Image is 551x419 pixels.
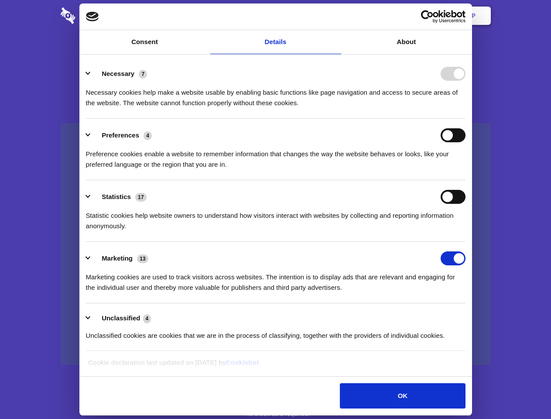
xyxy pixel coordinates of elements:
div: Marketing cookies are used to track visitors across websites. The intention is to display ads tha... [86,265,465,293]
span: 13 [137,254,148,263]
h1: Eliminate Slack Data Loss. [61,39,491,71]
h4: Auto-redaction of sensitive data, encrypted data sharing and self-destructing private chats. Shar... [61,79,491,108]
button: Necessary (7) [86,67,153,81]
label: Necessary [102,70,134,77]
iframe: Drift Widget Chat Controller [507,375,541,409]
a: Details [210,30,341,54]
img: logo-wordmark-white-trans-d4663122ce5f474addd5e946df7df03e33cb6a1c49d2221995e7729f52c070b2.svg [61,7,135,24]
span: 4 [143,314,151,323]
div: Cookie declaration last updated on [DATE] by [82,357,469,374]
a: Usercentrics Cookiebot - opens in a new window [389,10,465,23]
div: Unclassified cookies are cookies that we are in the process of classifying, together with the pro... [86,324,465,341]
span: 4 [144,131,152,140]
div: Necessary cookies help make a website usable by enabling basic functions like page navigation and... [86,81,465,108]
span: 7 [139,70,147,79]
button: Preferences (4) [86,128,157,142]
a: Contact [354,2,394,29]
label: Marketing [102,254,133,262]
a: Cookiebot [226,359,259,366]
span: 17 [135,193,147,202]
a: Wistia video thumbnail [61,123,491,365]
button: Marketing (13) [86,251,154,265]
label: Statistics [102,193,131,200]
a: Consent [79,30,210,54]
div: Statistic cookies help website owners to understand how visitors interact with websites by collec... [86,204,465,231]
button: OK [340,383,465,409]
button: Unclassified (4) [86,313,157,324]
a: Login [396,2,434,29]
div: Preference cookies enable a website to remember information that changes the way the website beha... [86,142,465,170]
label: Preferences [102,131,139,139]
a: About [341,30,472,54]
button: Statistics (17) [86,190,152,204]
img: logo [86,12,99,21]
a: Pricing [256,2,294,29]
